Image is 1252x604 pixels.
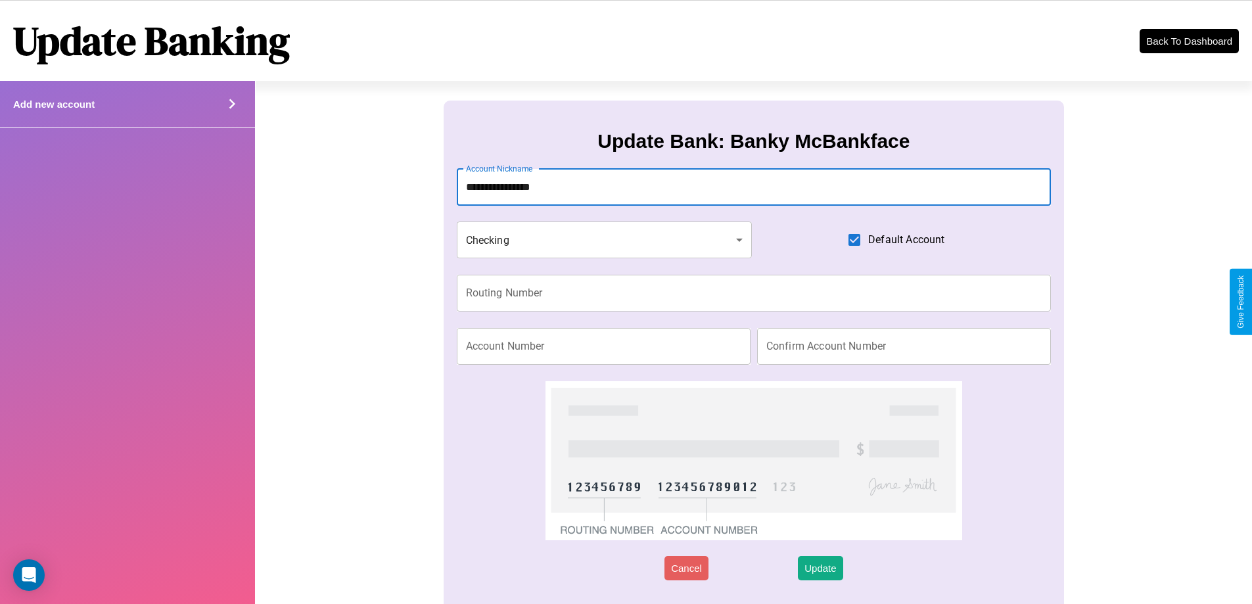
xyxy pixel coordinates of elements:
button: Back To Dashboard [1140,29,1239,53]
img: check [545,381,962,540]
h1: Update Banking [13,14,290,68]
label: Account Nickname [466,163,533,174]
h4: Add new account [13,99,95,110]
span: Default Account [868,232,944,248]
h3: Update Bank: Banky McBankface [597,130,910,152]
div: Open Intercom Messenger [13,559,45,591]
button: Cancel [664,556,708,580]
button: Update [798,556,843,580]
div: Checking [457,221,753,258]
div: Give Feedback [1236,275,1245,329]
